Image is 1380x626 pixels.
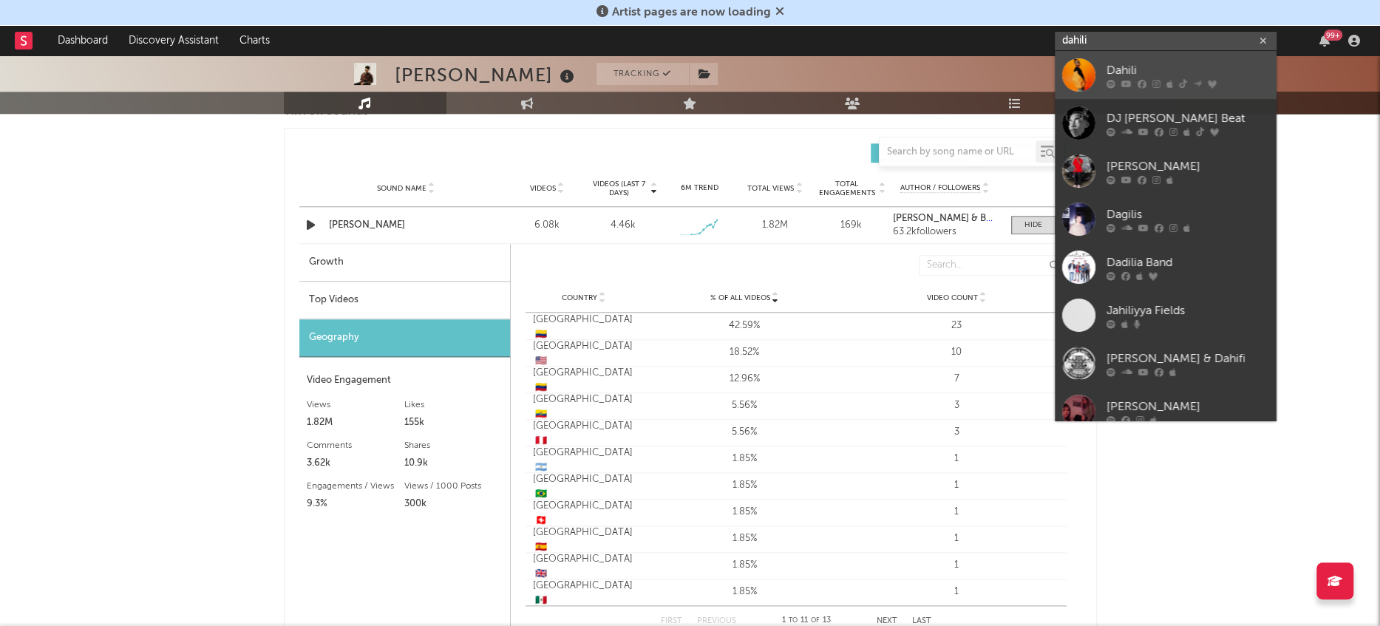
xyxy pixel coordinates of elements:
[229,26,280,55] a: Charts
[535,356,547,366] span: 🇺🇸
[307,396,405,414] div: Views
[854,345,1059,360] div: 10
[404,477,503,495] div: Views / 1000 Posts
[642,345,847,360] div: 18.52%
[404,437,503,455] div: Shares
[1107,109,1269,127] div: DJ [PERSON_NAME] Beat
[642,531,847,546] div: 1.85%
[642,319,847,333] div: 42.59%
[893,214,1015,223] strong: [PERSON_NAME] & BROKIX
[877,617,897,625] button: Next
[513,218,582,233] div: 6.08k
[854,478,1059,493] div: 1
[1055,387,1277,435] a: [PERSON_NAME]
[1055,99,1277,147] a: DJ [PERSON_NAME] Beat
[642,452,847,466] div: 1.85%
[1324,30,1342,41] div: 99 +
[1055,291,1277,339] a: Jahiliyya Fields
[299,244,510,282] div: Growth
[404,455,503,472] div: 10.9k
[118,26,229,55] a: Discovery Assistant
[642,505,847,520] div: 1.85%
[535,463,547,472] span: 🇦🇷
[642,398,847,413] div: 5.56%
[533,339,635,368] div: [GEOGRAPHIC_DATA]
[661,617,682,625] button: First
[535,542,547,552] span: 🇪🇸
[642,425,847,440] div: 5.56%
[1107,350,1269,367] div: [PERSON_NAME] & Dahifi
[535,516,547,525] span: 🇨🇭
[377,184,426,193] span: Sound Name
[642,478,847,493] div: 1.85%
[533,446,635,474] div: [GEOGRAPHIC_DATA]
[741,218,809,233] div: 1.82M
[854,505,1059,520] div: 1
[854,425,1059,440] div: 3
[900,183,980,193] span: Author / Followers
[535,409,547,419] span: 🇪🇨
[404,414,503,432] div: 155k
[535,383,547,392] span: 🇻🇪
[789,617,798,624] span: to
[854,531,1059,546] div: 1
[1319,35,1330,47] button: 99+
[1107,61,1269,79] div: Dahili
[611,218,636,233] div: 4.46k
[307,414,405,432] div: 1.82M
[1055,32,1277,50] input: Search for artists
[404,495,503,513] div: 300k
[1055,147,1277,195] a: [PERSON_NAME]
[1055,51,1277,99] a: Dahili
[307,437,405,455] div: Comments
[535,596,547,605] span: 🇲🇽
[588,180,648,197] span: Videos (last 7 days)
[775,7,784,18] span: Dismiss
[1055,195,1277,243] a: Dagilis
[697,617,736,625] button: Previous
[307,455,405,472] div: 3.62k
[535,330,547,339] span: 🇨🇴
[535,436,547,446] span: 🇵🇪
[817,180,877,197] span: Total Engagements
[299,319,510,357] div: Geography
[893,227,996,237] div: 63.2k followers
[1107,254,1269,271] div: Dadilia Band
[664,183,733,194] div: 6M Trend
[854,372,1059,387] div: 7
[710,293,770,302] span: % of all Videos
[919,255,1067,276] input: Search...
[307,372,503,389] div: Video Engagement
[530,184,556,193] span: Videos
[533,419,635,448] div: [GEOGRAPHIC_DATA]
[562,293,597,302] span: Country
[404,396,503,414] div: Likes
[1107,205,1269,223] div: Dagilis
[642,585,847,599] div: 1.85%
[642,372,847,387] div: 12.96%
[299,282,510,319] div: Top Videos
[1055,339,1277,387] a: [PERSON_NAME] & Dahifi
[307,495,405,513] div: 9.3%
[329,218,483,233] a: [PERSON_NAME]
[596,63,689,85] button: Tracking
[307,477,405,495] div: Engagements / Views
[817,218,886,233] div: 169k
[533,472,635,501] div: [GEOGRAPHIC_DATA]
[854,319,1059,333] div: 23
[47,26,118,55] a: Dashboard
[880,146,1036,158] input: Search by song name or URL
[1055,243,1277,291] a: Dadilia Band
[533,366,635,395] div: [GEOGRAPHIC_DATA]
[533,313,635,341] div: [GEOGRAPHIC_DATA]
[642,558,847,573] div: 1.85%
[927,293,978,302] span: Video Count
[1107,157,1269,175] div: [PERSON_NAME]
[535,489,547,499] span: 🇧🇷
[533,392,635,421] div: [GEOGRAPHIC_DATA]
[912,617,931,625] button: Last
[612,7,771,18] span: Artist pages are now loading
[533,579,635,608] div: [GEOGRAPHIC_DATA]
[854,558,1059,573] div: 1
[854,452,1059,466] div: 1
